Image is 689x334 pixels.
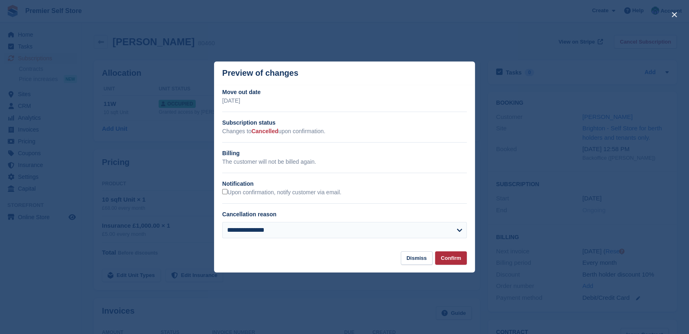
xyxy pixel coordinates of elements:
label: Cancellation reason [222,211,276,218]
h2: Billing [222,149,467,158]
h2: Move out date [222,88,467,97]
p: Preview of changes [222,68,298,78]
span: Cancelled [252,128,278,134]
input: Upon confirmation, notify customer via email. [222,189,227,194]
button: Dismiss [401,251,433,265]
button: close [668,8,681,21]
p: [DATE] [222,97,467,105]
p: Changes to upon confirmation. [222,127,467,136]
button: Confirm [435,251,467,265]
h2: Notification [222,180,467,188]
p: The customer will not be billed again. [222,158,467,166]
h2: Subscription status [222,119,467,127]
label: Upon confirmation, notify customer via email. [222,189,341,196]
